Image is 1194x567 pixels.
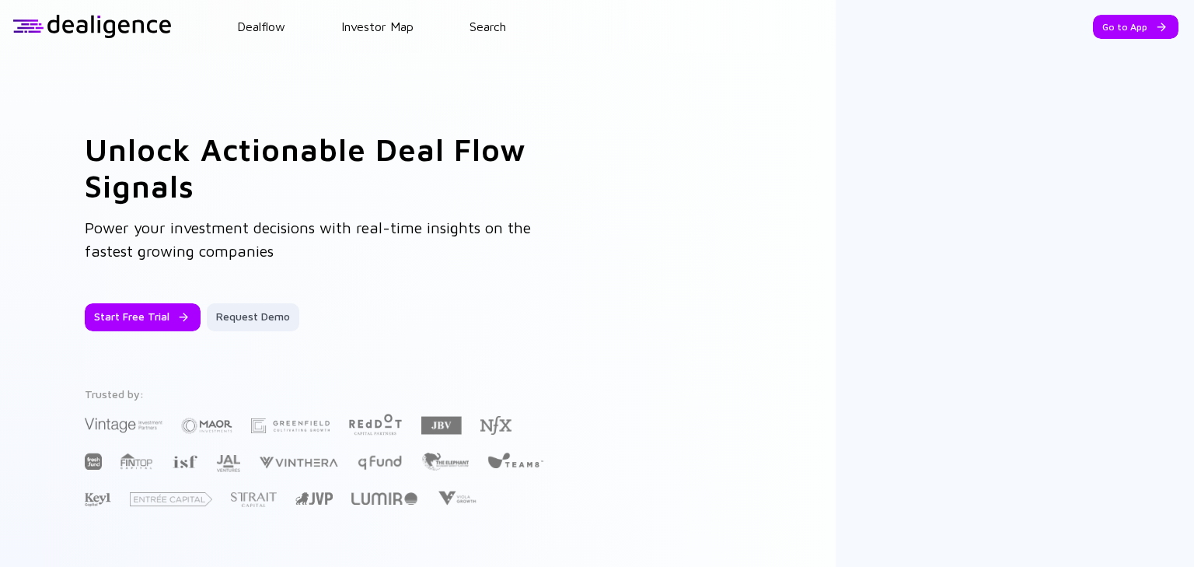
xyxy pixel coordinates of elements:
[231,492,277,507] img: Strait Capital
[207,303,299,331] button: Request Demo
[1093,15,1178,39] button: Go to App
[130,492,212,506] img: Entrée Capital
[341,19,414,33] a: Investor Map
[85,131,551,204] h1: Unlock Actionable Deal Flow Signals
[85,387,546,401] div: Trusted by:
[216,455,240,472] img: JAL Ventures
[351,492,417,505] img: Lumir Ventures
[85,303,201,331] button: Start Free Trial
[85,219,531,260] span: Power your investment decisions with real-time insights on the fastest growing companies
[251,418,330,433] img: Greenfield Partners
[421,453,469,471] img: The Elephant
[480,416,511,435] img: NFX
[421,415,462,436] img: JBV Capital
[85,492,111,507] img: Key1 Capital
[237,19,285,33] a: Dealflow
[172,454,197,468] img: Israel Secondary Fund
[295,492,333,505] img: Jerusalem Venture Partners
[120,453,153,470] img: FINTOP Capital
[259,455,338,470] img: Vinthera
[436,491,477,506] img: Viola Growth
[357,453,403,471] img: Q Fund
[181,413,232,439] img: Maor Investments
[85,416,162,434] img: Vintage Investment Partners
[348,411,403,436] img: Red Dot Capital Partners
[470,19,506,33] a: Search
[487,452,543,468] img: Team8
